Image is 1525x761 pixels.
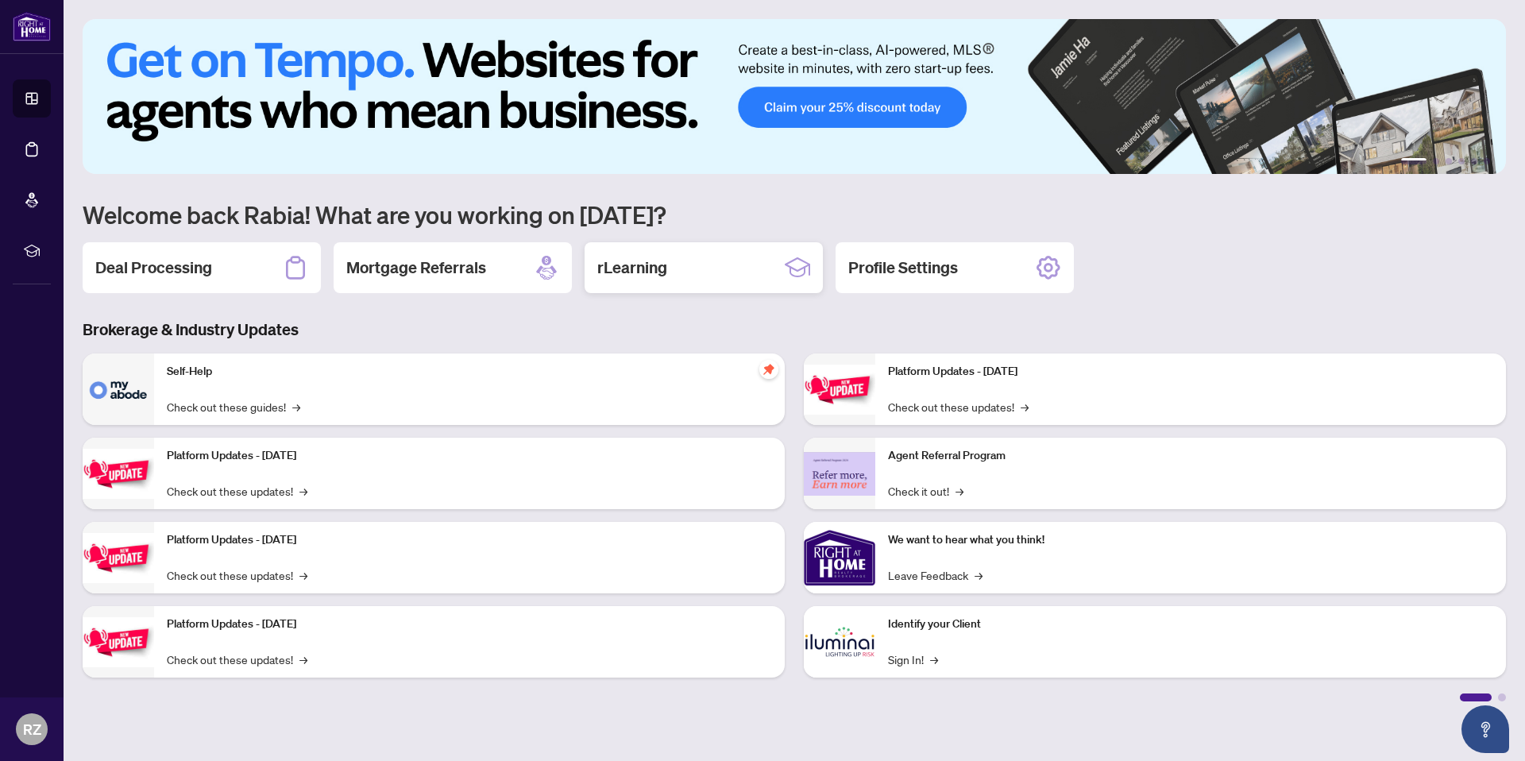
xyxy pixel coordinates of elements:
[888,398,1029,415] a: Check out these updates!→
[888,447,1493,465] p: Agent Referral Program
[1461,705,1509,753] button: Open asap
[83,199,1506,230] h1: Welcome back Rabia! What are you working on [DATE]?
[1484,158,1490,164] button: 6
[95,257,212,279] h2: Deal Processing
[167,482,307,500] a: Check out these updates!→
[167,447,772,465] p: Platform Updates - [DATE]
[83,19,1506,174] img: Slide 0
[804,522,875,593] img: We want to hear what you think!
[848,257,958,279] h2: Profile Settings
[888,531,1493,549] p: We want to hear what you think!
[804,452,875,496] img: Agent Referral Program
[956,482,963,500] span: →
[975,566,983,584] span: →
[299,482,307,500] span: →
[888,566,983,584] a: Leave Feedback→
[167,398,300,415] a: Check out these guides!→
[167,531,772,549] p: Platform Updates - [DATE]
[888,616,1493,633] p: Identify your Client
[597,257,667,279] h2: rLearning
[13,12,51,41] img: logo
[83,319,1506,341] h3: Brokerage & Industry Updates
[888,363,1493,380] p: Platform Updates - [DATE]
[888,651,938,668] a: Sign In!→
[1433,158,1439,164] button: 2
[804,606,875,678] img: Identify your Client
[1458,158,1465,164] button: 4
[1471,158,1477,164] button: 5
[83,533,154,583] img: Platform Updates - July 21, 2025
[759,360,778,379] span: pushpin
[292,398,300,415] span: →
[1401,158,1427,164] button: 1
[167,566,307,584] a: Check out these updates!→
[346,257,486,279] h2: Mortgage Referrals
[167,651,307,668] a: Check out these updates!→
[299,566,307,584] span: →
[83,353,154,425] img: Self-Help
[1021,398,1029,415] span: →
[804,365,875,415] img: Platform Updates - June 23, 2025
[930,651,938,668] span: →
[299,651,307,668] span: →
[888,482,963,500] a: Check it out!→
[167,616,772,633] p: Platform Updates - [DATE]
[23,718,41,740] span: RZ
[83,617,154,667] img: Platform Updates - July 8, 2025
[167,363,772,380] p: Self-Help
[83,449,154,499] img: Platform Updates - September 16, 2025
[1446,158,1452,164] button: 3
